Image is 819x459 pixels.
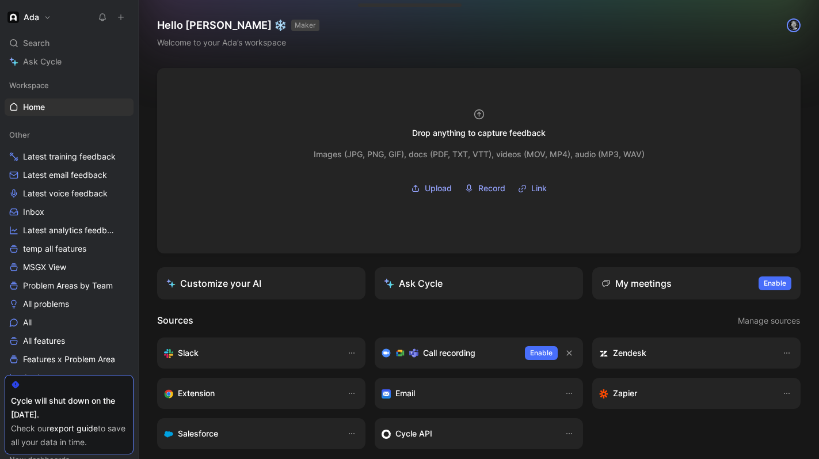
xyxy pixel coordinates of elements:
span: Other [9,129,30,141]
span: temp all features [23,243,86,255]
a: Latest training feedback [5,148,134,165]
div: Ask Cycle [384,276,443,290]
span: Link [531,181,547,195]
a: export guide [49,423,98,433]
button: MAKER [291,20,319,31]
a: Inbox [5,203,134,221]
span: Search [23,36,49,50]
span: Latest training feedback [23,151,116,162]
span: Ask Cycle [23,55,62,69]
h3: Salesforce [178,427,218,441]
h3: Zapier [613,386,637,400]
span: Analyses [23,372,56,384]
h1: Hello [PERSON_NAME] ❄️ [157,18,319,32]
div: Check our to save all your data in time. [11,422,127,449]
div: Search [5,35,134,52]
h3: Call recording [423,346,475,360]
h1: Ada [24,12,39,22]
h3: Cycle API [395,427,432,441]
h3: Email [395,386,415,400]
span: Record [478,181,505,195]
div: Sync your customers, send feedback and get updates in Slack [164,346,336,360]
span: Inbox [23,206,44,218]
span: Home [23,101,45,113]
span: Enable [530,347,553,359]
div: Welcome to your Ada’s workspace [157,36,319,50]
a: Features x Problem Area [5,351,134,368]
div: Forward emails to your feedback inbox [382,386,553,400]
a: Ask Cycle [5,53,134,70]
h3: Zendesk [613,346,646,360]
span: MSGX View [23,261,66,273]
a: Home [5,98,134,116]
button: Record [460,180,509,197]
a: temp all features [5,240,134,257]
h3: Slack [178,346,199,360]
span: Latest email feedback [23,169,107,181]
button: Ask Cycle [375,267,583,299]
div: Drop anything to capture feedback [412,126,546,140]
a: Problem Areas by Team [5,277,134,294]
img: Ada [7,12,19,23]
span: All problems [23,298,69,310]
div: Customize your AI [166,276,261,290]
div: Sync customers & send feedback from custom sources. Get inspired by our favorite use case [382,427,553,441]
a: All [5,314,134,331]
span: Upload [425,181,452,195]
a: Latest voice feedback [5,185,134,202]
span: Enable [764,278,786,289]
div: Images (JPG, PNG, GIF), docs (PDF, TXT, VTT), videos (MOV, MP4), audio (MP3, WAV) [314,147,645,161]
span: All [23,317,32,328]
div: Other [5,126,134,143]
a: Analyses [5,369,134,386]
div: OtherLatest training feedbackLatest email feedbackLatest voice feedbackInboxLatest analytics feed... [5,126,134,442]
button: AdaAda [5,9,54,25]
button: Manage sources [737,313,801,328]
span: Features x Problem Area [23,354,115,365]
a: Latest analytics feedback [5,222,134,239]
a: All features [5,332,134,350]
a: Latest email feedback [5,166,134,184]
div: Sync customers and create docs [599,346,771,360]
span: Latest analytics feedback [23,225,118,236]
span: Latest voice feedback [23,188,108,199]
button: Enable [759,276,791,290]
span: Problem Areas by Team [23,280,113,291]
span: Manage sources [738,314,800,328]
div: My meetings [601,276,672,290]
h2: Sources [157,313,193,328]
div: Capture feedback from anywhere on the web [164,386,336,400]
button: Upload [407,180,456,197]
div: Cycle will shut down on the [DATE]. [11,394,127,422]
span: Workspace [9,79,49,91]
div: Capture feedback from thousands of sources with Zapier (survey results, recordings, sheets, etc). [599,386,771,400]
img: avatar [788,20,799,31]
div: Workspace [5,77,134,94]
a: MSGX View [5,259,134,276]
div: Record & transcribe meetings from Zoom, Meet & Teams. [382,346,516,360]
a: All problems [5,295,134,313]
a: Customize your AI [157,267,365,299]
h3: Extension [178,386,215,400]
button: Enable [525,346,558,360]
button: Link [514,180,551,197]
span: All features [23,335,65,347]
